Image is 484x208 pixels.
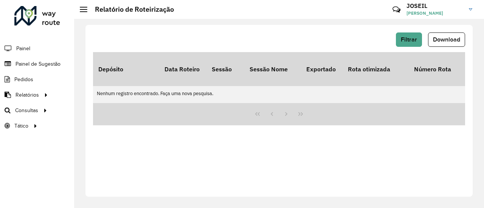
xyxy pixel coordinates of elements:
span: Painel de Sugestão [16,60,60,68]
th: Número Rota [409,52,465,86]
span: Relatórios [16,91,39,99]
span: Filtrar [401,36,417,43]
span: Pedidos [14,75,33,83]
th: Rota otimizada [343,52,409,86]
h2: Relatório de Roteirização [87,5,174,14]
h3: JOSEIL [406,2,463,9]
span: Painel [16,45,30,52]
th: Depósito [93,52,159,86]
span: Download [433,36,460,43]
th: Exportado [301,52,343,86]
span: Tático [14,122,28,130]
a: Contato Rápido [388,2,405,18]
span: [PERSON_NAME] [406,10,463,17]
th: Sessão Nome [244,52,301,86]
th: Sessão [206,52,244,86]
button: Filtrar [396,32,422,47]
button: Download [428,32,465,47]
span: Consultas [15,106,38,114]
th: Data Roteiro [159,52,206,86]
